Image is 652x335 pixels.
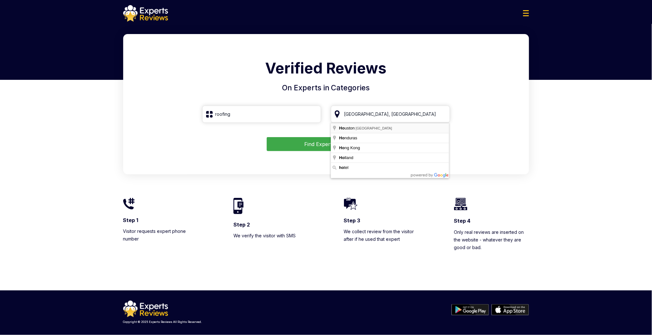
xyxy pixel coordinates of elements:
[233,232,308,240] p: We verify the visitor with SMS
[344,198,358,210] img: homeIcon3
[339,155,345,160] span: Ho
[339,155,354,160] span: lland
[233,221,308,228] h3: Step 2
[339,165,344,170] span: ho
[452,304,489,315] img: play store btn
[339,165,350,170] span: tel
[123,227,198,243] p: Visitor requests expert phone number
[454,228,529,251] p: Only real reviews are inserted on the website - whatever they are good or bad.
[454,217,529,224] h3: Step 4
[123,217,198,224] h3: Step 1
[339,136,358,140] span: nduras
[344,228,419,243] p: We collect review from the visitor after if he used that expert
[202,106,321,123] input: Search Category
[131,57,521,82] h1: Verified Reviews
[123,301,168,317] img: logo
[356,126,392,130] span: [GEOGRAPHIC_DATA]
[267,137,385,151] button: Find Experts Now
[331,106,450,123] input: Your City
[339,136,345,140] span: Ho
[344,217,419,224] h3: Step 3
[339,145,345,150] span: Ho
[131,82,521,94] h4: On Experts in Categories
[454,198,467,210] img: homeIcon4
[123,5,168,22] img: logo
[123,320,202,324] p: Copyright © 2025 Experts Reviews All Rights Reserved.
[523,10,529,16] img: Menu Icon
[339,145,361,150] span: ng Kong
[492,304,529,315] img: apple store btn
[233,198,244,214] img: homeIcon2
[339,126,356,130] span: uston
[123,198,135,210] img: homeIcon1
[339,126,345,130] span: Ho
